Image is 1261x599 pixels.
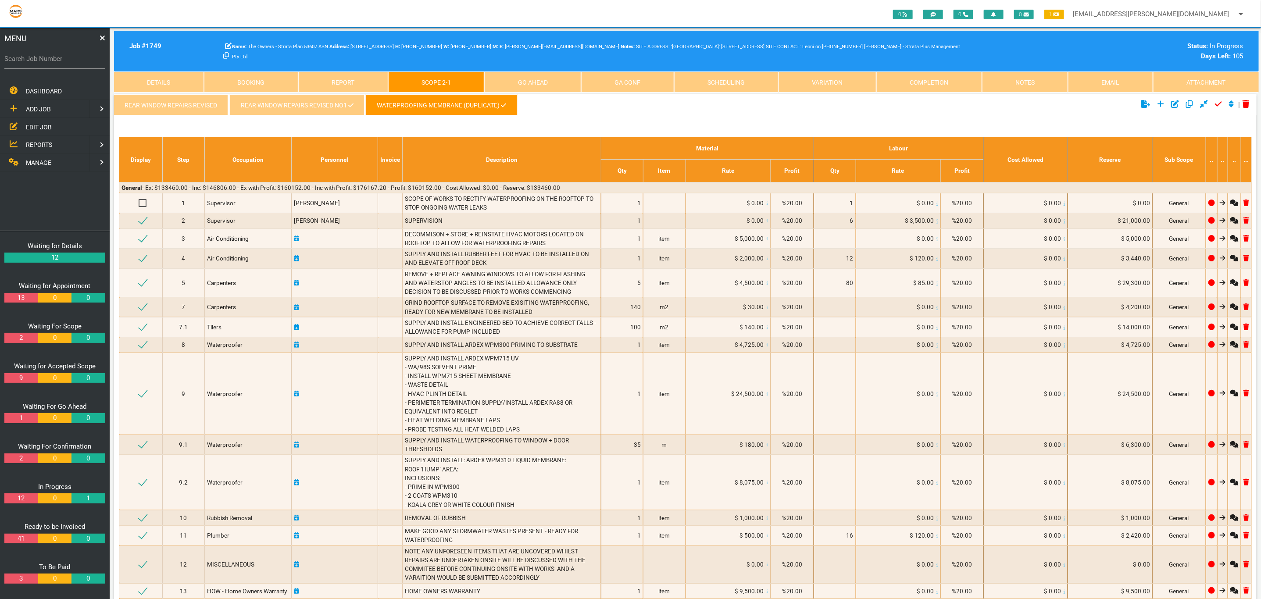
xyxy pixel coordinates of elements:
[207,588,287,595] span: HOW - Home Owners Warranty
[179,324,188,331] span: 7.1
[207,514,252,521] span: Rubbish Removal
[952,255,972,262] span: %20.00
[1044,390,1061,397] span: $ 0.00
[207,235,249,242] span: Air Conditioning
[4,493,38,503] a: 12
[1068,213,1152,228] td: $ 21,000.00
[405,217,443,224] span: SUPERVISION
[294,390,299,397] a: Click here to add schedule.
[917,324,934,331] span: $ 0.00
[917,200,934,207] span: $ 0.00
[28,322,82,330] a: Waiting For Scope
[952,217,972,224] span: %20.00
[581,71,674,93] a: GA Conf
[782,303,802,310] span: %20.00
[114,71,204,93] a: Details
[405,231,585,246] span: DECOMMISON + STORE + REINSTATE HVAC MOTORS LOCATED ON ROOFTOP TO ALLOW FOR WATERPROOFING REPAIRS
[659,390,670,397] span: item
[405,195,595,211] span: SCOPE OF WORKS TO RECTIFY WATERPROOFING ON THE ROOFTOP TO STOP ONGOING WATER LEAKS
[405,271,586,296] span: REMOVE + REPLACE AWNING WINDOWS TO ALLOW FOR FLASHING AND WATERSTOP ANGLES TO BE INSTALLED ALLOWA...
[1044,532,1061,539] span: $ 0.00
[405,437,570,453] span: SUPPLY AND INSTALL WATERPROOFING TO WINDOW + DOOR THRESHOLDS
[952,303,972,310] span: %20.00
[637,200,641,207] span: 1
[630,303,641,310] span: 140
[952,479,972,486] span: %20.00
[114,94,228,115] a: REAR WINDOW REPAIRS REVISED
[71,574,105,584] a: 0
[207,390,243,397] span: Waterproofer
[1068,510,1152,525] td: $ 1,000.00
[4,253,105,263] a: 12
[637,514,641,521] span: 1
[917,303,934,310] span: $ 0.00
[1139,94,1252,115] div: |
[1068,71,1153,93] a: Email
[1169,324,1189,331] span: General
[637,217,641,224] span: 1
[952,235,972,242] span: %20.00
[405,319,597,335] span: SUPPLY AND INSTALL ENGINEERED BED TO ACHIEVE CORRECT FALLS - ALLOWANCE FOR PUMP INCLUDED
[38,293,71,303] a: 0
[643,160,686,182] th: Item
[405,355,572,433] span: SUPPLY AND INSTALL ARDEX WPM715 UV - WA/98S SOLVENT PRIME - INSTALL WPM715 SHEET MEMBRANE - WASTE...
[1044,514,1061,521] span: $ 0.00
[1201,52,1231,60] b: Days Left:
[1068,249,1152,269] td: $ 3,440.00
[18,442,92,450] a: Waiting For Confirmation
[71,373,105,383] a: 0
[232,44,328,50] span: The Owners - Strata Plan 53607 ABN
[1169,514,1189,521] span: General
[1068,546,1152,583] td: $ 0.00
[395,44,442,50] span: Home Phone
[294,303,299,310] a: Click here to add schedule.
[735,514,764,521] span: $ 1,000.00
[180,532,187,539] span: 11
[19,282,91,290] a: Waiting for Appointment
[735,255,764,262] span: $ 2,000.00
[659,514,670,521] span: item
[38,534,71,544] a: 0
[26,88,62,95] span: DASHBOARD
[182,200,186,207] span: 1
[1044,200,1061,207] span: $ 0.00
[405,514,466,521] span: REMOVAL OF RUBBISH
[294,441,299,448] a: Click here to add schedule.
[782,200,802,207] span: %20.00
[850,200,854,207] span: 1
[25,523,85,531] a: Ready to be Invoiced
[917,235,934,242] span: $ 0.00
[294,324,299,331] a: Click here to add schedule.
[207,217,236,224] span: Supervisor
[735,479,764,486] span: $ 8,075.00
[38,493,71,503] a: 0
[443,44,449,50] b: W:
[740,532,764,539] span: $ 500.00
[747,200,764,207] span: $ 0.00
[601,137,814,160] th: Material
[637,235,641,242] span: 1
[1068,526,1152,546] td: $ 2,420.00
[1044,10,1064,19] span: 1
[182,303,186,310] span: 7
[1169,217,1189,224] span: General
[403,137,601,182] th: Description
[634,441,641,448] span: 35
[179,441,188,448] span: 9.1
[782,514,802,521] span: %20.00
[71,534,105,544] a: 0
[686,160,771,182] th: Rate
[182,279,186,286] span: 5
[782,561,802,568] span: %20.00
[4,413,38,423] a: 1
[1044,441,1061,448] span: $ 0.00
[856,160,940,182] th: Rate
[952,514,972,521] span: %20.00
[637,479,641,486] span: 1
[162,137,205,182] th: Step
[405,548,587,581] span: NOTE ANY UNFORESEEN ITEMS THAT ARE UNCOVERED WHILST REPAIRS ARE UNDERTAKEN ONSITE WILL BE DISCUSS...
[179,479,188,486] span: 9.2
[917,341,934,348] span: $ 0.00
[659,588,670,595] span: item
[747,217,764,224] span: $ 0.00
